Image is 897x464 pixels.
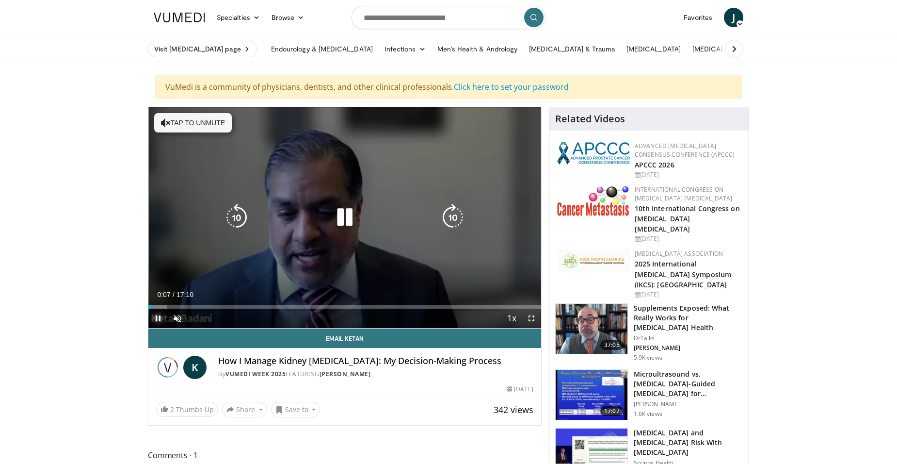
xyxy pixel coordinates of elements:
span: 2 [170,405,174,414]
h4: How I Manage Kidney [MEDICAL_DATA]: My Decision-Making Process [218,356,533,366]
span: / [173,291,175,298]
a: Vumedi Week 2025 [225,370,286,378]
p: 1.6K views [634,410,662,418]
button: Tap to unmute [154,113,232,133]
div: [DATE] [635,170,741,179]
span: 37:05 [600,340,624,350]
a: [MEDICAL_DATA] & Trauma [523,39,621,59]
button: Save to [271,402,320,417]
button: Pause [148,309,168,328]
a: 37:05 Supplements Exposed: What Really Works for [MEDICAL_DATA] Health DrTalks [PERSON_NAME] 5.9K... [555,303,743,362]
p: [PERSON_NAME] [634,344,743,352]
h3: Microultrasound vs. [MEDICAL_DATA]-Guided [MEDICAL_DATA] for [MEDICAL_DATA] Diagnosis … [634,369,743,398]
span: 342 views [494,404,533,415]
button: Fullscreen [522,309,541,328]
a: Specialties [211,8,266,27]
h3: [MEDICAL_DATA] and [MEDICAL_DATA] Risk With [MEDICAL_DATA] [634,428,743,457]
a: J [724,8,743,27]
p: 5.9K views [634,354,662,362]
div: Progress Bar [148,305,541,309]
a: 10th International Congress on [MEDICAL_DATA] [MEDICAL_DATA] [635,204,740,233]
img: d0371492-b5bc-4101-bdcb-0105177cfd27.150x105_q85_crop-smart_upscale.jpg [556,370,627,420]
a: Email Ketan [148,329,541,348]
h3: Supplements Exposed: What Really Works for [MEDICAL_DATA] Health [634,303,743,332]
div: [DATE] [635,290,741,299]
video-js: Video Player [148,107,541,329]
p: [PERSON_NAME] [634,400,743,408]
a: Favorites [678,8,718,27]
span: 17:07 [600,406,624,416]
a: 17:07 Microultrasound vs. [MEDICAL_DATA]-Guided [MEDICAL_DATA] for [MEDICAL_DATA] Diagnosis … [PE... [555,369,743,421]
a: Men’s Health & Andrology [432,39,524,59]
h4: Related Videos [555,113,625,125]
a: K [183,356,207,379]
a: Advanced [MEDICAL_DATA] Consensus Conference (APCCC) [635,142,735,159]
a: 2025 International [MEDICAL_DATA] Symposium (IKCS): [GEOGRAPHIC_DATA] [635,259,731,289]
input: Search topics, interventions [352,6,545,29]
div: [DATE] [635,234,741,243]
a: [MEDICAL_DATA] Association [635,249,723,258]
span: 17:10 [176,291,193,298]
p: DrTalks [634,334,743,342]
img: fca7e709-d275-4aeb-92d8-8ddafe93f2a6.png.150x105_q85_autocrop_double_scale_upscale_version-0.2.png [557,249,630,272]
div: By FEATURING [218,370,533,379]
a: Browse [266,8,310,27]
div: [DATE] [507,385,533,394]
span: Comments 1 [148,449,542,462]
a: Click here to set your password [454,82,569,92]
img: 6ff8bc22-9509-4454-a4f8-ac79dd3b8976.png.150x105_q85_autocrop_double_scale_upscale_version-0.2.png [557,185,630,216]
button: Playback Rate [502,309,522,328]
img: 92ba7c40-df22-45a2-8e3f-1ca017a3d5ba.png.150x105_q85_autocrop_double_scale_upscale_version-0.2.png [557,142,630,165]
a: [MEDICAL_DATA] [621,39,687,59]
img: Vumedi Week 2025 [156,356,179,379]
a: Infections [379,39,432,59]
img: VuMedi Logo [154,13,205,22]
a: Visit [MEDICAL_DATA] page [148,41,257,57]
a: APCCC 2026 [635,160,674,169]
button: Share [222,402,267,417]
div: VuMedi is a community of physicians, dentists, and other clinical professionals. [155,75,742,99]
img: 649d3fc0-5ee3-4147-b1a3-955a692e9799.150x105_q85_crop-smart_upscale.jpg [556,304,627,354]
a: 2 Thumbs Up [156,402,218,417]
a: [PERSON_NAME] [320,370,371,378]
a: International Congress on [MEDICAL_DATA] [MEDICAL_DATA] [635,185,733,202]
a: [MEDICAL_DATA] & Reconstructive Pelvic Surgery [687,39,855,59]
span: 0:07 [157,291,170,298]
a: Endourology & [MEDICAL_DATA] [265,39,379,59]
button: Unmute [168,309,187,328]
